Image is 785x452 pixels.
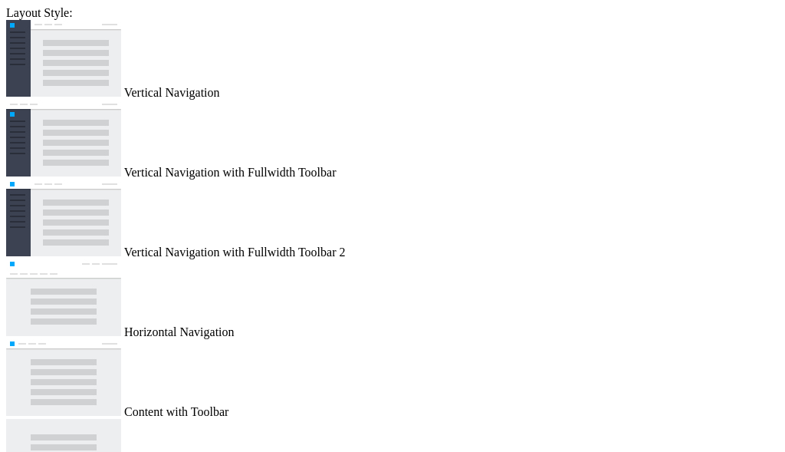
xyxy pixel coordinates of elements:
span: Vertical Navigation with Fullwidth Toolbar 2 [124,246,346,259]
img: vertical-nav-with-full-toolbar.jpg [6,100,121,177]
md-radio-button: Vertical Navigation with Fullwidth Toolbar 2 [6,180,779,259]
span: Vertical Navigation [124,86,220,99]
img: vertical-nav-with-full-toolbar-2.jpg [6,180,121,256]
img: content-with-toolbar.jpg [6,339,121,416]
span: Content with Toolbar [124,405,228,418]
span: Horizontal Navigation [124,325,235,338]
md-radio-button: Vertical Navigation with Fullwidth Toolbar [6,100,779,180]
div: Layout Style: [6,6,779,20]
md-radio-button: Vertical Navigation [6,20,779,100]
img: vertical-nav.jpg [6,20,121,97]
md-radio-button: Horizontal Navigation [6,259,779,339]
md-radio-button: Content with Toolbar [6,339,779,419]
span: Vertical Navigation with Fullwidth Toolbar [124,166,337,179]
img: horizontal-nav.jpg [6,259,121,336]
